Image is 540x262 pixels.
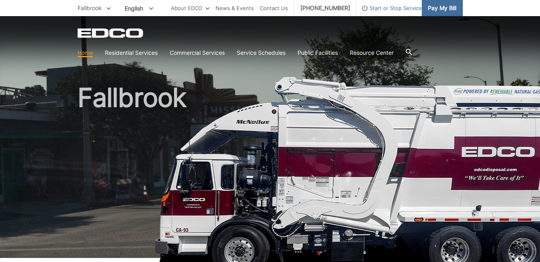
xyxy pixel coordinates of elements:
a: Public Facilities [298,48,338,57]
a: Resource Center [350,48,394,57]
h1: Fallbrook [78,85,463,262]
a: Service Schedules [237,48,285,57]
a: Contact Us [260,4,288,12]
a: News & Events [216,4,254,12]
span: Pay My Bill [428,4,456,12]
a: About EDCO [171,4,209,12]
a: Home [78,48,93,57]
a: EDCD logo. Return to the homepage. [78,28,144,38]
a: Residential Services [105,48,158,57]
span: English [119,2,159,15]
a: Commercial Services [170,48,225,57]
span: Fallbrook [78,4,102,11]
